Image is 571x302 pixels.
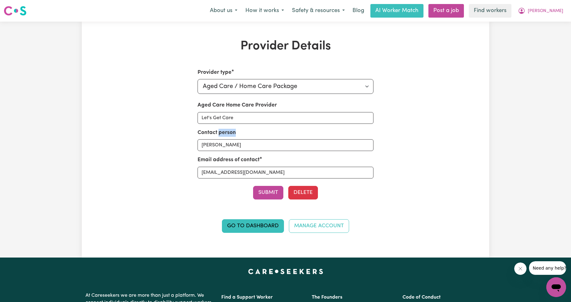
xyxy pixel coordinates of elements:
[469,4,511,18] a: Find workers
[4,4,27,18] a: Careseekers logo
[528,8,563,15] span: [PERSON_NAME]
[253,186,283,199] button: Submit
[198,129,236,137] label: Contact person
[221,295,273,300] a: Find a Support Worker
[241,4,288,17] button: How it works
[198,101,277,109] label: Aged Care Home Care Provider
[289,219,349,233] a: Manage Account
[288,186,318,199] button: Delete
[402,295,441,300] a: Code of Conduct
[370,4,423,18] a: AI Worker Match
[349,4,368,18] a: Blog
[153,39,418,54] h1: Provider Details
[198,69,231,77] label: Provider type
[4,5,27,16] img: Careseekers logo
[222,219,284,233] a: Go to Dashboard
[248,269,323,274] a: Careseekers home page
[546,277,566,297] iframe: Button to launch messaging window
[198,167,374,178] input: e.g. lindsay.jones@orgx.com.au
[288,4,349,17] button: Safety & resources
[514,262,527,275] iframe: Close message
[4,4,37,9] span: Need any help?
[206,4,241,17] button: About us
[198,139,374,151] input: e.g. Lindsay Jones
[428,4,464,18] a: Post a job
[514,4,567,17] button: My Account
[198,112,374,124] input: e.g. Organisation X Ltd.
[198,156,260,164] label: Email address of contact
[312,295,342,300] a: The Founders
[529,261,566,275] iframe: Message from company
